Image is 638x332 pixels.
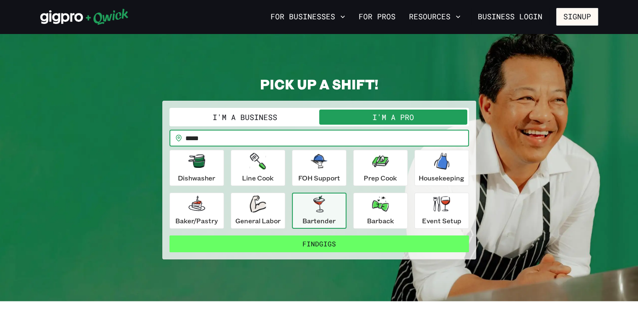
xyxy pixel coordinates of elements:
button: Bartender [292,193,346,229]
p: Housekeeping [419,173,464,183]
button: I'm a Pro [319,110,467,125]
button: Housekeeping [414,150,469,186]
p: FOH Support [298,173,340,183]
h2: PICK UP A SHIFT! [162,76,476,92]
p: Event Setup [422,216,461,226]
button: For Businesses [267,10,349,24]
a: For Pros [355,10,399,24]
button: Barback [353,193,408,229]
p: Bartender [302,216,336,226]
p: Line Cook [242,173,273,183]
button: Prep Cook [353,150,408,186]
p: Barback [367,216,394,226]
button: Dishwasher [169,150,224,186]
button: Event Setup [414,193,469,229]
button: FindGigs [169,235,469,252]
p: Baker/Pastry [175,216,218,226]
button: Resources [406,10,464,24]
p: Dishwasher [178,173,215,183]
button: Signup [556,8,598,26]
button: I'm a Business [171,110,319,125]
p: Prep Cook [364,173,397,183]
p: General Labor [235,216,281,226]
button: FOH Support [292,150,346,186]
button: Baker/Pastry [169,193,224,229]
a: Business Login [471,8,549,26]
button: Line Cook [231,150,285,186]
button: General Labor [231,193,285,229]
